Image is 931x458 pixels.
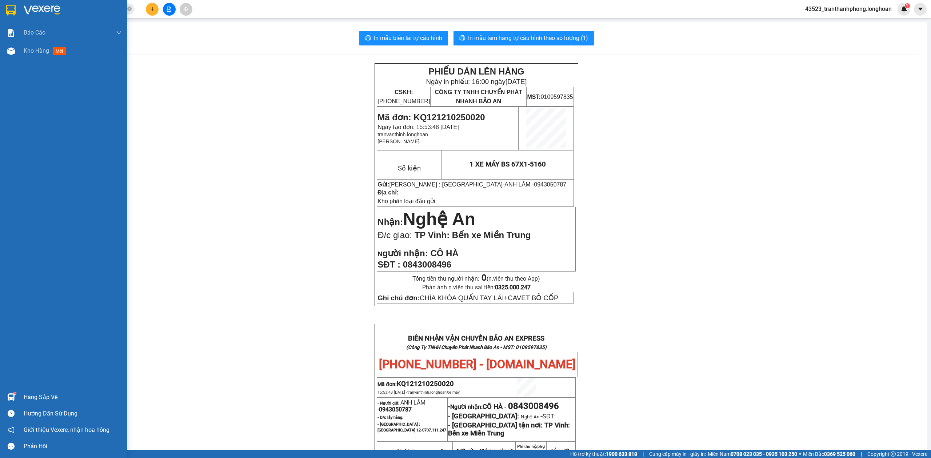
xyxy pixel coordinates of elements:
[8,426,15,433] span: notification
[127,7,132,11] span: close-circle
[441,448,446,453] strong: SL
[7,29,15,37] img: solution-icon
[508,401,559,411] span: 0843008496
[377,399,425,413] span: ANH LÂM -
[377,294,420,302] strong: Ghi chú đơn:
[17,3,113,13] strong: PHIẾU DÁN LÊN HÀNG
[377,260,400,269] strong: SĐT :
[551,448,571,453] strong: Tổng cước
[403,260,451,269] span: 0843008496
[377,401,399,406] strong: - Người gửi:
[803,450,855,458] span: Miền Bắc
[379,357,576,371] span: [PHONE_NUMBER] - [DOMAIN_NAME]
[905,3,910,8] sup: 1
[8,443,15,450] span: message
[377,89,430,104] span: [PHONE_NUMBER]
[426,78,527,85] span: Ngày in phiếu: 16:00 ngày
[503,181,566,188] span: -
[540,412,543,420] span: -
[517,444,545,457] strong: Phí thu hộ/phụ thu
[504,181,566,188] span: ANH LÂM -
[15,15,116,22] span: Ngày in phiếu: 16:00 ngày
[398,164,421,172] span: Số kiện
[480,448,514,453] strong: Nhận/giao tận nơi
[365,35,371,42] span: printer
[377,112,485,122] span: Mã đơn: KQ121210250020
[377,138,419,144] span: [PERSON_NAME]
[799,453,801,455] span: ⚪️
[482,275,540,282] span: (n.viên thu theo App)
[146,3,159,16] button: plus
[917,6,924,12] span: caret-down
[20,41,39,47] strong: CSKH:
[180,3,192,16] button: aim
[383,248,428,258] span: gười nhận:
[527,94,540,100] strong: MST:
[543,413,556,420] span: SĐT:
[377,415,403,420] strong: - D/c lấy hàng:
[24,408,122,419] div: Hướng dẫn sử dụng
[408,334,544,342] strong: BIÊN NHẬN VẬN CHUYỂN BẢO AN EXPRESS
[24,441,122,452] div: Phản hồi
[450,403,503,410] span: Người nhận:
[448,403,503,411] strong: -
[448,421,570,437] strong: TP Vinh: Bến xe Miền Trung
[503,403,508,410] span: -
[377,181,389,188] strong: Gửi:
[377,390,460,395] span: 15:53:48 [DATE] -
[422,428,446,433] span: 0707.111.247
[377,250,428,258] strong: N
[570,450,637,458] span: Hỗ trợ kỹ thuật:
[53,47,66,55] span: mới
[891,451,896,457] span: copyright
[377,189,398,196] strong: Địa chỉ:
[397,448,414,453] strong: Tên hàng
[150,7,155,12] span: plus
[435,89,522,104] span: CÔNG TY TNHH CHUYỂN PHÁT NHANH BẢO AN
[861,450,862,458] span: |
[24,425,109,434] span: Giới thiệu Vexere, nhận hoa hồng
[3,41,55,54] span: [PHONE_NUMBER]
[453,31,594,45] button: printerIn mẫu tem hàng tự cấu hình theo số lượng (1)
[377,422,446,433] span: - [GEOGRAPHIC_DATA] : [GEOGRAPHIC_DATA] 12-
[468,33,588,43] span: In mẫu tem hàng tự cấu hình theo số lượng (1)
[483,403,503,411] span: CÔ HÀ
[6,5,16,16] img: logo-vxr
[14,392,16,394] sup: 1
[116,30,122,36] span: down
[430,248,458,258] span: CÔ HÀ
[377,124,459,130] span: Ngày tạo đơn: 15:53:48 [DATE]
[457,448,474,453] strong: Cước gửi
[377,132,428,137] span: tranvanthinh.longhoan
[482,273,487,283] strong: 0
[56,24,81,71] span: CÔNG TY TNHH CHUYỂN PHÁT NHANH BẢO AN
[377,381,454,387] span: Mã đơn:
[731,451,797,457] strong: 0708 023 035 - 0935 103 250
[397,380,454,388] span: KQ121210250020
[403,209,475,229] span: Nghệ An
[395,89,413,95] strong: CSKH:
[24,28,45,37] span: Báo cáo
[24,47,49,54] span: Kho hàng
[82,44,95,51] strong: MST:
[407,390,460,395] span: tranvanthinh.longhoan
[379,406,412,413] span: 0943050787
[422,284,531,291] span: Phản ánh n.viên thu sai tiền:
[799,4,898,13] span: 43523_tranthanhphong.longhoan
[406,345,547,350] strong: (Công Ty TNHH Chuyển Phát Nhanh Bảo An - MST: 0109597835)
[901,6,907,12] img: icon-new-feature
[7,47,15,55] img: warehouse-icon
[649,450,706,458] span: Cung cấp máy in - giấy in:
[428,67,524,76] strong: PHIẾU DÁN LÊN HÀNG
[412,275,540,282] span: Tổng tiền thu người nhận:
[708,450,797,458] span: Miền Nam
[8,410,15,417] span: question-circle
[448,412,519,420] span: - [GEOGRAPHIC_DATA]:
[374,33,442,43] span: In mẫu biên lai tự cấu hình
[643,450,644,458] span: |
[7,393,15,401] img: warehouse-icon
[82,44,128,51] span: 0109597835
[506,78,527,85] span: [DATE]
[527,94,573,100] span: 0109597835
[163,3,176,16] button: file-add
